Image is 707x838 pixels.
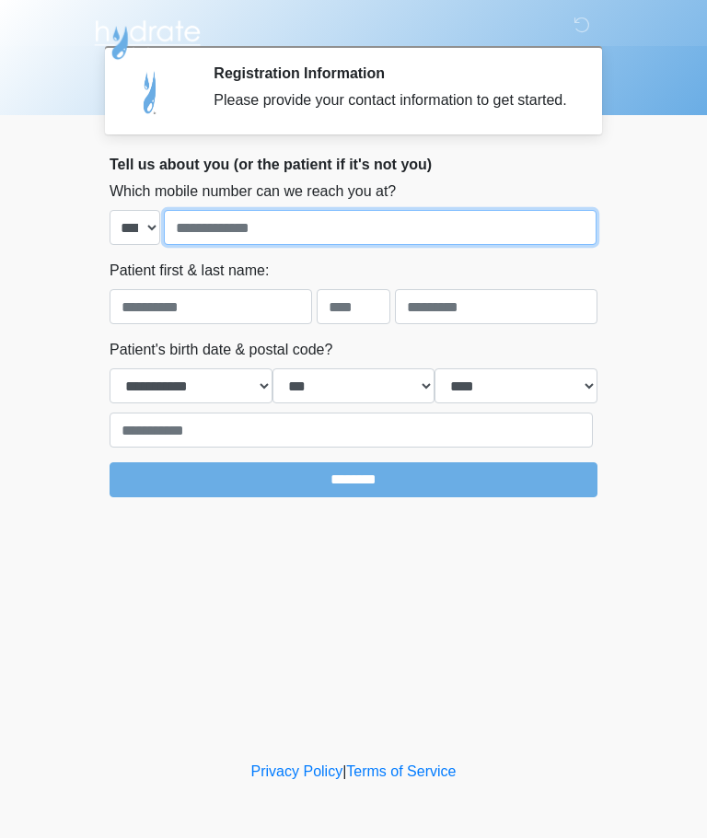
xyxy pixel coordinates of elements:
[110,180,396,203] label: Which mobile number can we reach you at?
[110,156,597,173] h2: Tell us about you (or the patient if it's not you)
[91,14,203,61] img: Hydrate IV Bar - Arcadia Logo
[251,763,343,779] a: Privacy Policy
[214,89,570,111] div: Please provide your contact information to get started.
[346,763,456,779] a: Terms of Service
[123,64,179,120] img: Agent Avatar
[110,260,269,282] label: Patient first & last name:
[110,339,332,361] label: Patient's birth date & postal code?
[342,763,346,779] a: |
